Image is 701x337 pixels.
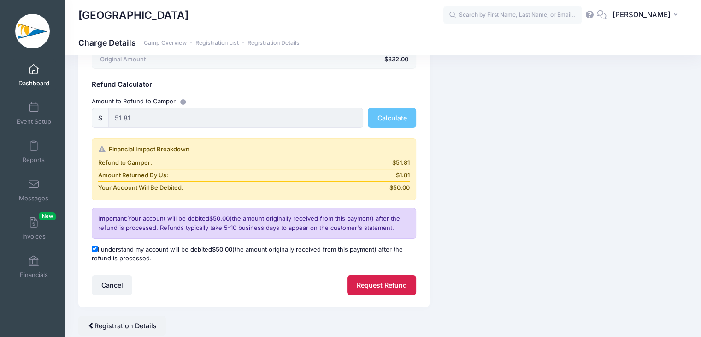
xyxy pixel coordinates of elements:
[98,171,168,180] span: Amount Returned By Us:
[20,271,48,279] span: Financials
[12,97,56,130] a: Event Setup
[347,275,416,295] button: Request Refund
[607,5,687,26] button: [PERSON_NAME]
[12,174,56,206] a: Messages
[92,245,416,263] label: I understand my account will be debited (the amount originally received from this payment) after ...
[396,171,410,180] span: $1.81
[19,194,48,202] span: Messages
[12,59,56,91] a: Dashboard
[206,50,416,69] td: $332.00
[98,145,410,154] div: Financial Impact Breakdown
[98,158,152,168] span: Refund to Camper:
[144,40,187,47] a: Camp Overview
[92,108,109,128] div: $
[92,246,98,252] input: I understand my account will be debited$50.00(the amount originally received from this payment) a...
[392,158,410,168] span: $51.81
[92,81,416,89] h5: Refund Calculator
[78,316,166,336] a: Registration Details
[12,251,56,283] a: Financials
[22,233,46,241] span: Invoices
[98,183,183,193] span: Your Account Will Be Debited:
[195,40,239,47] a: Registration List
[613,10,671,20] span: [PERSON_NAME]
[12,136,56,168] a: Reports
[92,50,206,69] td: Original Amount
[209,215,230,222] span: $50.00
[18,79,49,87] span: Dashboard
[389,183,410,193] span: $50.00
[443,6,582,24] input: Search by First Name, Last Name, or Email...
[92,275,132,295] button: Cancel
[78,38,300,48] h1: Charge Details
[92,208,416,239] div: Your account will be debited (the amount originally received from this payment) after the refund ...
[78,5,189,26] h1: [GEOGRAPHIC_DATA]
[88,96,421,106] div: Amount to Refund to Camper
[23,156,45,164] span: Reports
[108,108,363,128] input: 0.00
[12,212,56,245] a: InvoicesNew
[15,14,50,48] img: Clearwater Community Sailing Center
[17,118,51,126] span: Event Setup
[39,212,56,220] span: New
[98,215,128,222] span: Important:
[247,40,300,47] a: Registration Details
[212,246,232,253] span: $50.00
